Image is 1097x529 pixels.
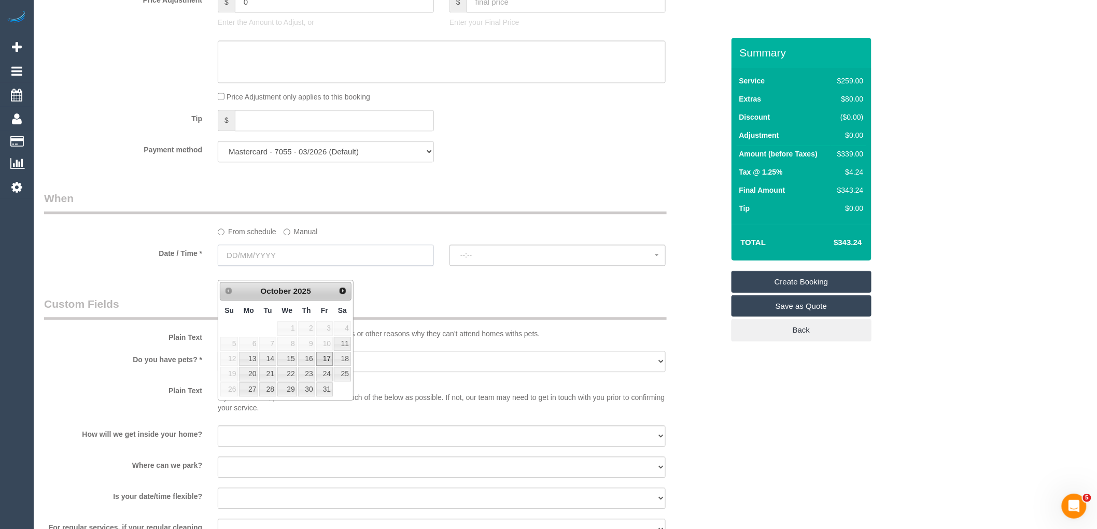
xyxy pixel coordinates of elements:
[739,185,785,195] label: Final Amount
[739,130,779,140] label: Adjustment
[739,112,770,122] label: Discount
[316,352,333,366] a: 17
[732,295,871,317] a: Save as Quote
[36,110,210,124] label: Tip
[239,367,258,381] a: 20
[740,47,866,59] h3: Summary
[739,149,818,159] label: Amount (before Taxes)
[277,352,297,366] a: 15
[302,306,311,314] span: Thursday
[316,382,333,396] a: 31
[36,488,210,502] label: Is your date/time flexible?
[316,321,333,335] span: 3
[739,76,765,86] label: Service
[220,367,238,381] span: 19
[264,306,272,314] span: Tuesday
[833,149,863,159] div: $339.00
[259,382,276,396] a: 28
[36,141,210,155] label: Payment method
[220,352,238,366] span: 12
[739,167,783,177] label: Tax @ 1.25%
[224,287,233,295] span: Prev
[282,306,293,314] span: Wednesday
[36,382,210,396] label: Plain Text
[739,94,762,104] label: Extras
[224,306,234,314] span: Sunday
[298,352,315,366] a: 16
[218,382,666,413] p: If you have time, please let us know as much of the below as possible. If not, our team may need ...
[449,245,666,266] button: --:--
[732,319,871,341] a: Back
[259,367,276,381] a: 21
[1062,494,1087,519] iframe: Intercom live chat
[44,191,667,214] legend: When
[36,245,210,259] label: Date / Time *
[833,76,863,86] div: $259.00
[298,337,315,351] span: 9
[44,296,667,320] legend: Custom Fields
[334,352,351,366] a: 18
[298,367,315,381] a: 23
[218,17,434,27] p: Enter the Amount to Adjust, or
[293,287,311,295] span: 2025
[259,337,276,351] span: 7
[218,223,276,237] label: From schedule
[833,130,863,140] div: $0.00
[833,203,863,213] div: $0.00
[244,306,254,314] span: Monday
[277,382,297,396] a: 29
[298,382,315,396] a: 30
[277,337,297,351] span: 8
[833,112,863,122] div: ($0.00)
[239,337,258,351] span: 6
[334,337,351,351] a: 11
[218,328,666,339] p: Some of our cleaning teams have allergies or other reasons why they can't attend homes withs pets.
[321,306,328,314] span: Friday
[220,382,238,396] span: 26
[298,321,315,335] span: 2
[227,93,370,101] span: Price Adjustment only applies to this booking
[460,251,655,259] span: --:--
[833,94,863,104] div: $80.00
[741,238,766,247] strong: Total
[36,425,210,439] label: How will we get inside your home?
[1083,494,1091,502] span: 5
[284,223,318,237] label: Manual
[338,306,347,314] span: Saturday
[284,228,290,235] input: Manual
[334,321,351,335] span: 4
[218,228,224,235] input: From schedule
[339,287,347,295] span: Next
[220,337,238,351] span: 5
[239,382,258,396] a: 27
[335,283,350,298] a: Next
[316,367,333,381] a: 24
[833,185,863,195] div: $343.24
[36,328,210,342] label: Plain Text
[36,456,210,470] label: Where can we park?
[277,321,297,335] span: 1
[239,352,258,366] a: 13
[277,367,297,381] a: 22
[36,351,210,365] label: Do you have pets? *
[739,203,750,213] label: Tip
[260,287,291,295] span: October
[6,10,27,25] img: Automaid Logo
[259,352,276,366] a: 14
[732,271,871,293] a: Create Booking
[218,245,434,266] input: DD/MM/YYYY
[449,17,666,27] p: Enter your Final Price
[334,367,351,381] a: 25
[218,110,235,131] span: $
[221,283,236,298] a: Prev
[803,238,862,247] h4: $343.24
[316,337,333,351] span: 10
[833,167,863,177] div: $4.24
